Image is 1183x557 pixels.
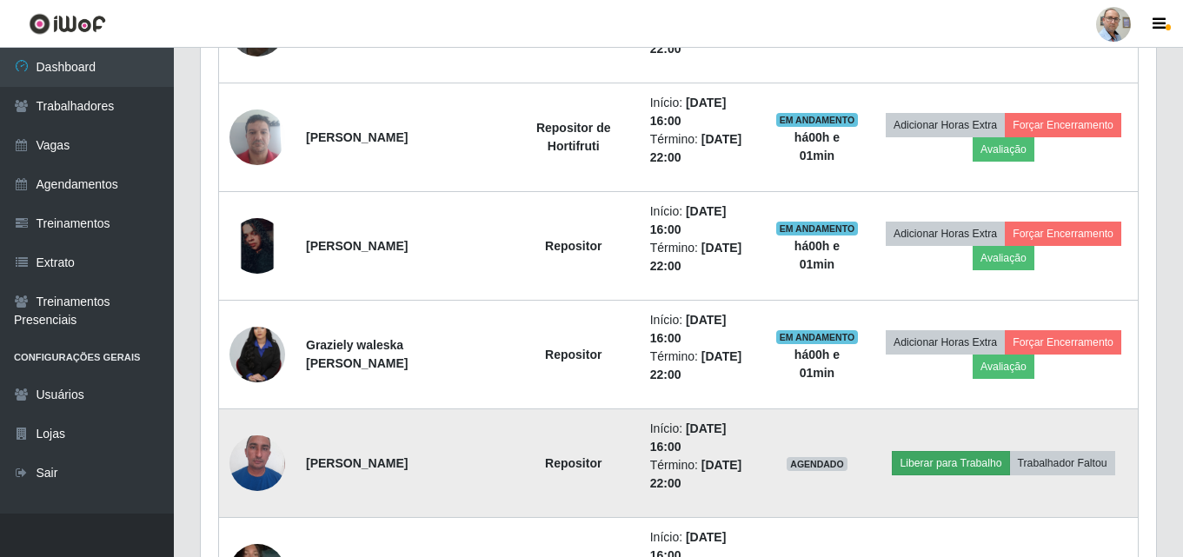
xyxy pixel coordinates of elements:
strong: Repositor de Hortifruti [536,121,611,153]
li: Término: [650,130,754,167]
strong: [PERSON_NAME] [306,239,408,253]
button: Forçar Encerramento [1005,113,1121,137]
time: [DATE] 16:00 [650,313,727,345]
strong: Graziely waleska [PERSON_NAME] [306,338,408,370]
li: Término: [650,456,754,493]
li: Início: [650,94,754,130]
img: 1728497043228.jpeg [229,426,285,500]
img: 1749214074954.jpeg [229,100,285,174]
span: AGENDADO [787,457,847,471]
button: Liberar para Trabalho [892,451,1009,475]
li: Término: [650,239,754,275]
button: Adicionar Horas Extra [886,113,1005,137]
span: EM ANDAMENTO [776,113,859,127]
strong: [PERSON_NAME] [306,456,408,470]
button: Adicionar Horas Extra [886,330,1005,355]
button: Avaliação [973,355,1034,379]
button: Avaliação [973,246,1034,270]
strong: há 00 h e 01 min [794,239,840,271]
li: Término: [650,348,754,384]
strong: Repositor [545,456,601,470]
button: Avaliação [973,137,1034,162]
strong: Repositor [545,239,601,253]
button: Forçar Encerramento [1005,222,1121,246]
strong: Repositor [545,348,601,361]
li: Início: [650,311,754,348]
li: Início: [650,202,754,239]
time: [DATE] 16:00 [650,421,727,454]
span: EM ANDAMENTO [776,330,859,344]
strong: há 00 h e 01 min [794,130,840,162]
time: [DATE] 16:00 [650,204,727,236]
button: Trabalhador Faltou [1010,451,1115,475]
strong: há 00 h e 01 min [794,348,840,380]
strong: [PERSON_NAME] [306,130,408,144]
li: Início: [650,420,754,456]
img: 1728318910753.jpeg [229,313,285,396]
button: Adicionar Horas Extra [886,222,1005,246]
span: EM ANDAMENTO [776,222,859,235]
img: CoreUI Logo [29,13,106,35]
button: Forçar Encerramento [1005,330,1121,355]
img: 1704829522631.jpeg [229,218,285,274]
time: [DATE] 16:00 [650,96,727,128]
